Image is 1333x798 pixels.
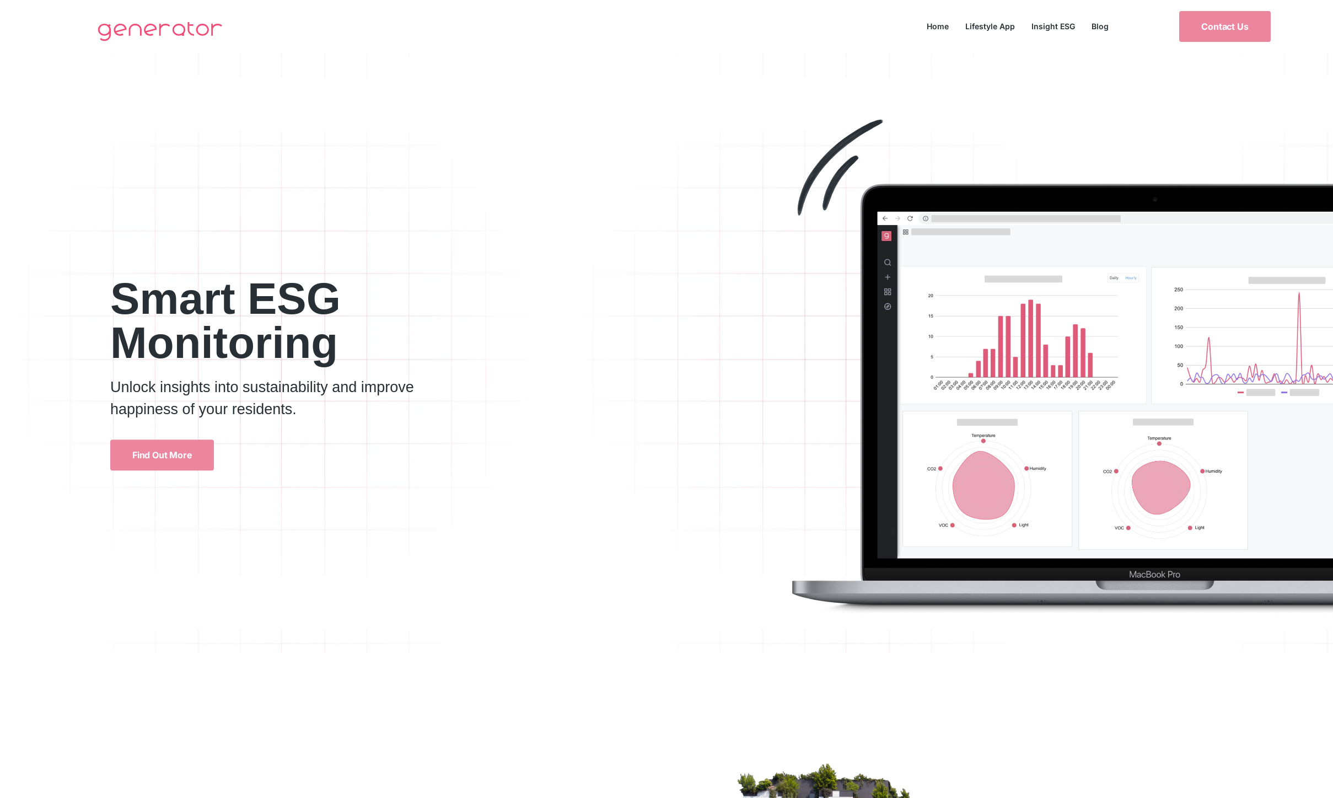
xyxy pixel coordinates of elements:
[110,440,214,470] a: Find Out More
[957,19,1023,34] a: Lifestyle App
[1023,19,1083,34] a: Insight ESG
[110,376,478,421] p: Unlock insights into sustainability and improve happiness of your residents.
[110,277,533,365] h2: Smart ESG Monitoring
[1201,22,1248,31] span: Contact Us
[132,451,192,459] span: Find Out More
[918,19,957,34] a: Home
[1179,11,1270,42] a: Contact Us
[1083,19,1117,34] a: Blog
[918,19,1117,34] nav: Menu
